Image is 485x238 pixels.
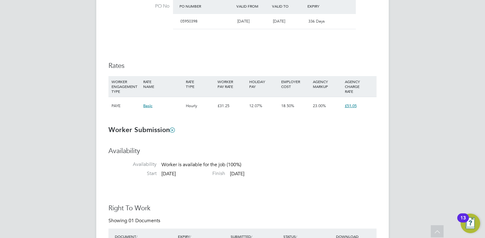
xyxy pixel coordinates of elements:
div: WORKER ENGAGEMENT TYPE [110,76,142,97]
div: AGENCY MARKUP [311,76,343,92]
span: 12.07% [249,103,262,108]
div: RATE NAME [142,76,184,92]
div: Expiry [306,1,342,12]
span: Basic [143,103,152,108]
div: PO Number [178,1,235,12]
span: 05950398 [180,19,197,24]
span: 23.00% [313,103,326,108]
span: [DATE] [237,19,250,24]
b: Worker Submission [108,126,175,134]
div: Showing [108,218,161,224]
span: [DATE] [230,171,244,177]
div: PAYE [110,97,142,115]
div: RATE TYPE [184,76,216,92]
div: HOLIDAY PAY [248,76,279,92]
div: Valid To [271,1,306,12]
div: Hourly [184,97,216,115]
div: 13 [460,218,466,226]
h3: Rates [108,61,377,70]
span: 336 Days [308,19,325,24]
div: AGENCY CHARGE RATE [343,76,375,97]
span: 01 Documents [129,218,160,224]
div: EMPLOYER COST [280,76,311,92]
span: [DATE] [273,19,285,24]
span: Worker is available for the job (100%) [161,162,241,168]
h3: Right To Work [108,204,377,213]
span: £51.05 [345,103,357,108]
div: Valid From [235,1,271,12]
div: £31.25 [216,97,248,115]
span: 18.50% [281,103,294,108]
button: Open Resource Center, 13 new notifications [461,214,480,233]
label: Finish [177,170,225,177]
h3: Availability [108,147,377,156]
label: PO No [108,3,169,9]
span: [DATE] [161,171,176,177]
div: WORKER PAY RATE [216,76,248,92]
label: Start [108,170,157,177]
label: Availability [108,161,157,168]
